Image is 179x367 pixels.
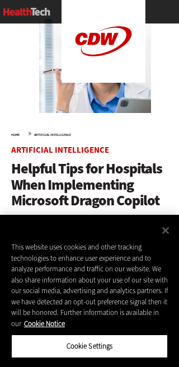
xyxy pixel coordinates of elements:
[11,129,168,138] div: »
[151,94,168,103] a: Log in
[151,93,168,104] div: User menu
[11,144,109,156] a: Artificial Intelligence
[11,159,162,210] span: Helpful Tips for Hospitals When Implementing Microsoft Dragon Copilot
[24,319,65,328] a: More information about your privacy
[3,8,50,16] img: Home
[34,133,71,137] a: Artificial Intelligence
[11,133,20,137] a: Home
[62,74,145,86] a: CDW
[11,242,168,329] div: This website uses cookies and other tracking technologies to enhance user experience and to analy...
[11,335,168,358] button: Cookie Settings
[153,218,178,243] button: Close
